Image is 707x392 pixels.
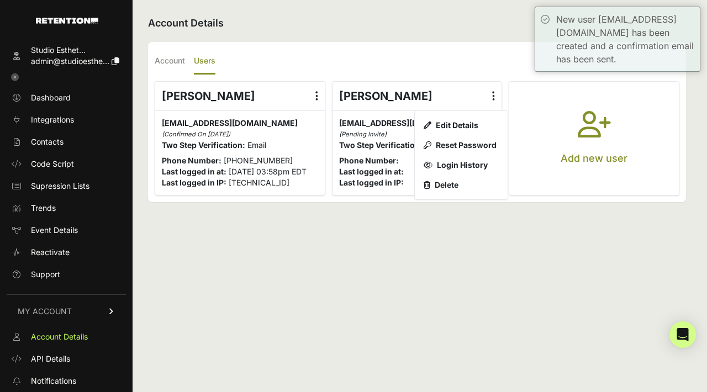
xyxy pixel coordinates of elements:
[7,89,126,107] a: Dashboard
[31,353,70,364] span: API Details
[7,294,126,328] a: MY ACCOUNT
[561,151,627,166] p: Add new user
[31,181,89,192] span: Supression Lists
[339,178,404,187] strong: Last logged in IP:
[31,45,119,56] div: Studio Esthet...
[419,135,503,155] a: Reset Password
[31,203,56,214] span: Trends
[162,156,221,165] strong: Phone Number:
[31,56,109,66] span: admin@studioesthe...
[31,92,71,103] span: Dashboard
[7,243,126,261] a: Reactivate
[419,175,503,195] a: Delete
[229,167,307,176] span: [DATE] 03:58pm EDT
[339,167,404,176] strong: Last logged in at:
[162,118,298,128] span: [EMAIL_ADDRESS][DOMAIN_NAME]
[419,115,503,135] a: Edit Details
[7,350,126,368] a: API Details
[31,269,60,280] span: Support
[669,321,696,348] div: Open Intercom Messenger
[7,328,126,346] a: Account Details
[7,155,126,173] a: Code Script
[224,156,293,165] span: [PHONE_NUMBER]
[162,130,230,138] i: (Confirmed On [DATE])
[31,331,88,342] span: Account Details
[162,178,226,187] strong: Last logged in IP:
[339,156,399,165] strong: Phone Number:
[7,266,126,283] a: Support
[339,140,423,150] strong: Two Step Verification:
[148,15,686,31] h2: Account Details
[7,372,126,390] a: Notifications
[7,111,126,129] a: Integrations
[229,178,289,187] span: [TECHNICAL_ID]
[31,136,64,147] span: Contacts
[7,41,126,70] a: Studio Esthet... admin@studioesthe...
[31,225,78,236] span: Event Details
[339,118,475,128] span: [EMAIL_ADDRESS][DOMAIN_NAME]
[247,140,266,150] span: Email
[36,18,98,24] img: Retention.com
[31,375,76,386] span: Notifications
[162,140,245,150] strong: Two Step Verification:
[162,167,226,176] strong: Last logged in at:
[31,114,74,125] span: Integrations
[155,82,325,110] div: [PERSON_NAME]
[556,13,694,66] div: New user [EMAIL_ADDRESS][DOMAIN_NAME] has been created and a confirmation email has been sent.
[31,247,70,258] span: Reactivate
[31,158,74,169] span: Code Script
[339,130,387,138] i: (Pending Invite)
[419,155,503,175] a: Login History
[7,199,126,217] a: Trends
[509,82,679,195] button: Add new user
[194,49,215,75] label: Users
[7,221,126,239] a: Event Details
[18,306,72,317] span: MY ACCOUNT
[7,177,126,195] a: Supression Lists
[7,133,126,151] a: Contacts
[155,49,185,75] label: Account
[333,82,502,110] div: [PERSON_NAME]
